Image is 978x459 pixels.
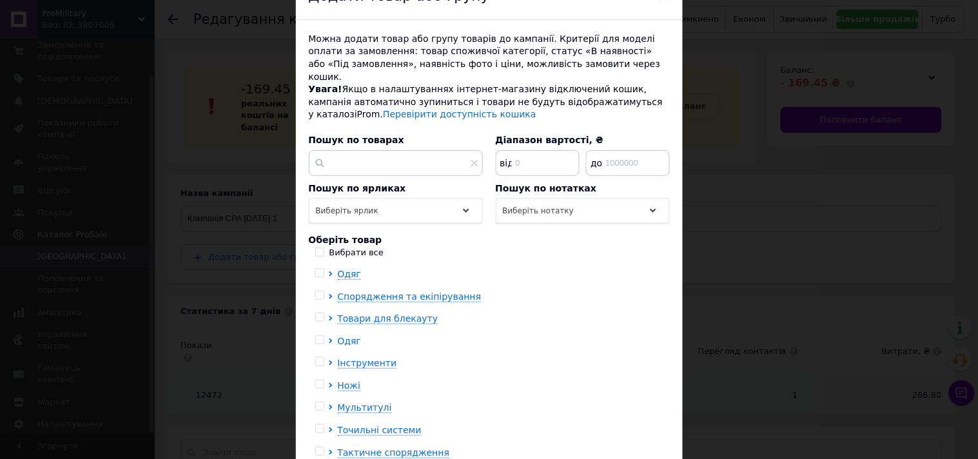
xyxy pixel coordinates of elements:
[338,336,361,346] span: Одяг
[496,135,604,145] span: Діапазон вартості, ₴
[503,206,574,215] span: Виберіть нотатку
[338,447,450,458] span: Тактичне спорядження
[496,183,597,193] span: Пошук по нотатках
[309,235,382,245] span: Оберіть товар
[338,313,438,324] span: Товари для блекауту
[316,206,378,215] span: Виберіть ярлик
[338,402,392,413] span: Мультитулі
[309,83,670,121] div: Якщо в налаштуваннях інтернет-магазину відключений кошик, кампанія автоматично зупиниться і товар...
[338,425,422,435] span: Точильні системи
[587,157,603,170] span: до
[309,135,404,145] span: Пошук по товарах
[383,109,536,119] a: Перевірити доступність кошика
[309,183,406,193] span: Пошук по ярликах
[338,291,482,302] span: Спорядження та екіпірування
[496,150,580,176] input: 0
[338,380,361,391] span: Ножі
[338,269,361,279] span: Одяг
[329,247,384,259] div: Вибрати все
[338,358,397,368] span: Інструменти
[497,157,513,170] span: від
[309,84,342,94] span: Увага!
[309,33,670,83] div: Можна додати товар або групу товарів до кампанії. Критерії для моделі оплати за замовлення: товар...
[586,150,670,176] input: 1000000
